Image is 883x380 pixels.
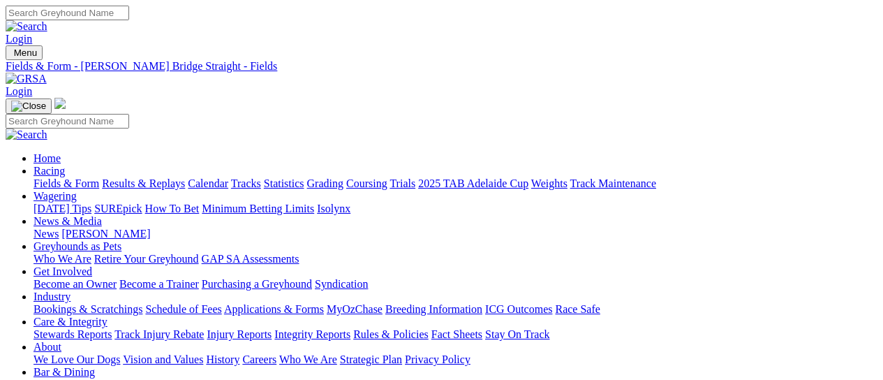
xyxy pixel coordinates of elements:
a: Stay On Track [485,328,549,340]
a: We Love Our Dogs [34,353,120,365]
a: Purchasing a Greyhound [202,278,312,290]
a: Strategic Plan [340,353,402,365]
a: Home [34,152,61,164]
a: Care & Integrity [34,316,107,328]
a: SUREpick [94,203,142,214]
a: Race Safe [555,303,600,315]
a: Tracks [231,177,261,189]
a: Get Involved [34,265,92,277]
a: Schedule of Fees [145,303,221,315]
a: Statistics [264,177,304,189]
a: Syndication [315,278,368,290]
a: [PERSON_NAME] [61,228,150,240]
a: Become a Trainer [119,278,199,290]
div: Care & Integrity [34,328,877,341]
input: Search [6,6,129,20]
input: Search [6,114,129,129]
a: Track Maintenance [570,177,656,189]
a: Grading [307,177,343,189]
img: Search [6,20,47,33]
a: Who We Are [279,353,337,365]
img: GRSA [6,73,47,85]
a: Rules & Policies [353,328,429,340]
img: Search [6,129,47,141]
a: Login [6,85,32,97]
img: logo-grsa-white.png [54,98,66,109]
a: Track Injury Rebate [114,328,204,340]
a: Industry [34,291,71,302]
a: Isolynx [317,203,350,214]
a: News & Media [34,215,102,227]
a: How To Bet [145,203,200,214]
a: Bar & Dining [34,366,95,378]
a: Calendar [188,177,228,189]
a: News [34,228,59,240]
a: MyOzChase [327,303,383,315]
a: Coursing [346,177,387,189]
a: [DATE] Tips [34,203,91,214]
a: About [34,341,61,353]
a: Retire Your Greyhound [94,253,199,265]
a: Trials [389,177,415,189]
a: Vision and Values [123,353,203,365]
a: Greyhounds as Pets [34,240,121,252]
a: Fields & Form [34,177,99,189]
button: Toggle navigation [6,45,43,60]
div: Industry [34,303,877,316]
img: Close [11,101,46,112]
a: Fields & Form - [PERSON_NAME] Bridge Straight - Fields [6,60,877,73]
a: 2025 TAB Adelaide Cup [418,177,528,189]
div: About [34,353,877,366]
a: Applications & Forms [224,303,324,315]
div: Get Involved [34,278,877,291]
a: Careers [242,353,276,365]
a: Become an Owner [34,278,117,290]
a: Minimum Betting Limits [202,203,314,214]
span: Menu [14,47,37,58]
a: Weights [531,177,567,189]
a: Breeding Information [385,303,482,315]
a: Results & Replays [102,177,185,189]
a: History [206,353,239,365]
a: Privacy Policy [405,353,470,365]
div: Wagering [34,203,877,215]
a: GAP SA Assessments [202,253,299,265]
a: Fact Sheets [431,328,482,340]
a: Integrity Reports [274,328,350,340]
div: Racing [34,177,877,190]
div: Greyhounds as Pets [34,253,877,265]
a: Who We Are [34,253,91,265]
button: Toggle navigation [6,98,52,114]
a: Bookings & Scratchings [34,303,142,315]
a: Racing [34,165,65,177]
div: News & Media [34,228,877,240]
a: Login [6,33,32,45]
a: Injury Reports [207,328,272,340]
a: Stewards Reports [34,328,112,340]
a: Wagering [34,190,77,202]
a: ICG Outcomes [485,303,552,315]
